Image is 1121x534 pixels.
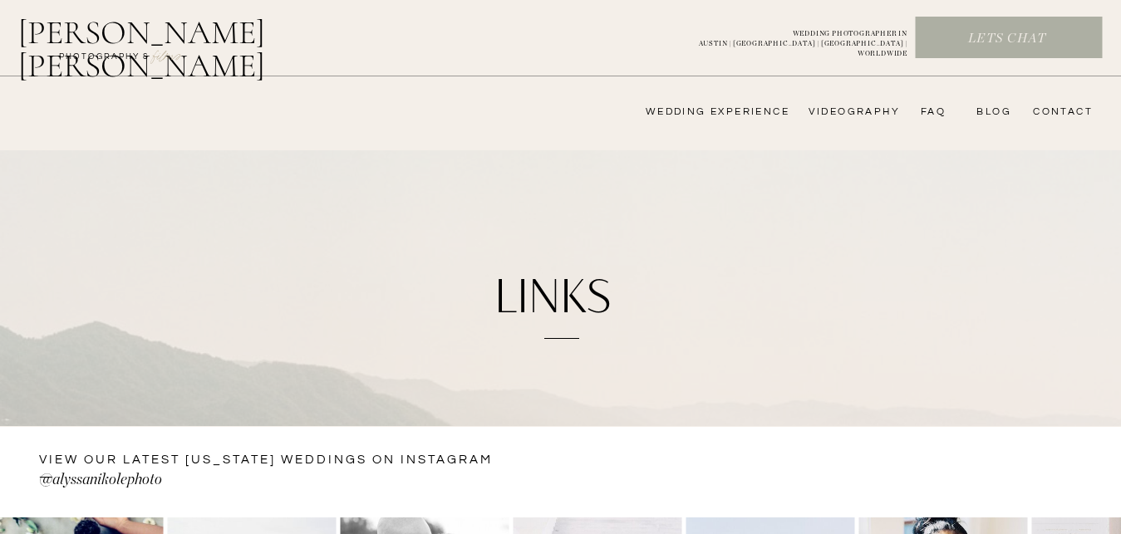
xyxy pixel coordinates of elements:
[136,45,198,65] a: FILMs
[971,105,1011,119] a: bLog
[237,272,868,326] h1: links
[622,105,789,119] a: wedding experience
[671,29,907,47] p: WEDDING PHOTOGRAPHER IN AUSTIN | [GEOGRAPHIC_DATA] | [GEOGRAPHIC_DATA] | WORLDWIDE
[671,29,907,47] a: WEDDING PHOTOGRAPHER INAUSTIN | [GEOGRAPHIC_DATA] | [GEOGRAPHIC_DATA] | WORLDWIDE
[1028,105,1093,119] a: CONTACT
[912,105,946,119] a: FAQ
[39,468,414,495] a: @alyssanikolephoto
[18,16,352,56] a: [PERSON_NAME] [PERSON_NAME]
[39,451,498,471] a: VIEW OUR LATEST [US_STATE] WEDDINGS ON instagram —
[916,30,1099,48] a: Lets chat
[50,51,159,71] a: photography &
[804,105,900,119] a: videography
